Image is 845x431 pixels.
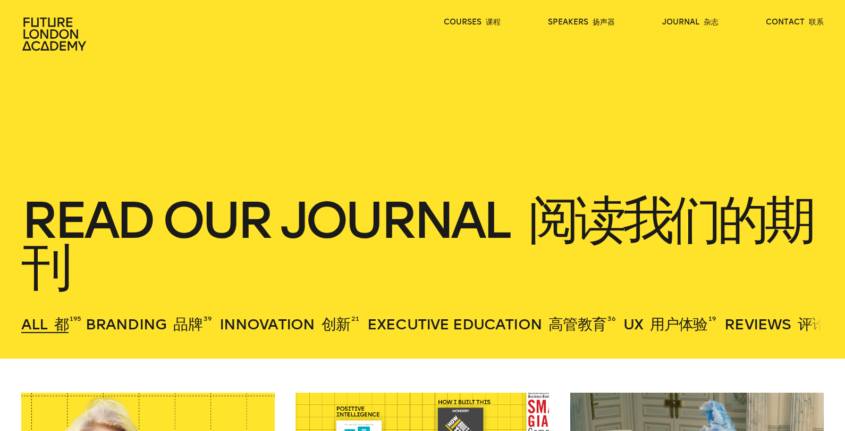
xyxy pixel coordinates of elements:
a: courses 课程 [444,17,501,28]
font: 阅读我们的期刊 [21,189,813,298]
font: 课程 [486,18,501,27]
span: Branding [86,316,202,333]
font: 品牌 [173,316,202,333]
font: 联系 [809,18,824,27]
a: speakers 扬声器 [548,17,615,28]
span: All [21,316,69,333]
font: 评论 [798,316,826,333]
font: 创新 [322,316,350,333]
sup: 195 [70,314,81,323]
sup: 21 [351,314,359,323]
h1: Read our journal [21,197,824,291]
sup: 39 [204,314,212,323]
span: Reviews [724,316,826,333]
font: 扬声器 [593,18,615,27]
span: UX [623,316,707,333]
font: 用户体验 [650,316,708,333]
sup: 36 [607,314,615,323]
span: Executive Education [367,316,606,333]
sup: 19 [708,314,716,323]
font: 都 [54,316,69,333]
span: Innovation [219,316,350,333]
a: contact 联系 [766,17,824,28]
a: journal 杂志 [662,17,719,28]
font: 杂志 [704,18,719,27]
font: 高管教育 [548,316,606,333]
